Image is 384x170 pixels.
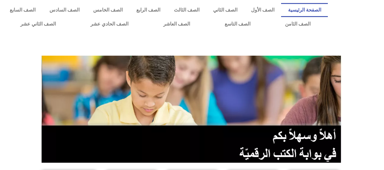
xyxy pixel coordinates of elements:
a: الصفحة الرئيسية [281,3,328,17]
a: الصف التاسع [207,17,268,31]
a: الصف السابع [3,3,42,17]
a: الصف الأول [244,3,281,17]
a: الصف العاشر [146,17,207,31]
a: الصف الخامس [86,3,129,17]
a: الصف السادس [42,3,86,17]
a: الصف الثاني عشر [3,17,73,31]
a: الصف الثالث [167,3,206,17]
a: الصف الثامن [268,17,328,31]
a: الصف الثاني [206,3,244,17]
a: الصف الحادي عشر [73,17,146,31]
a: الصف الرابع [129,3,167,17]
